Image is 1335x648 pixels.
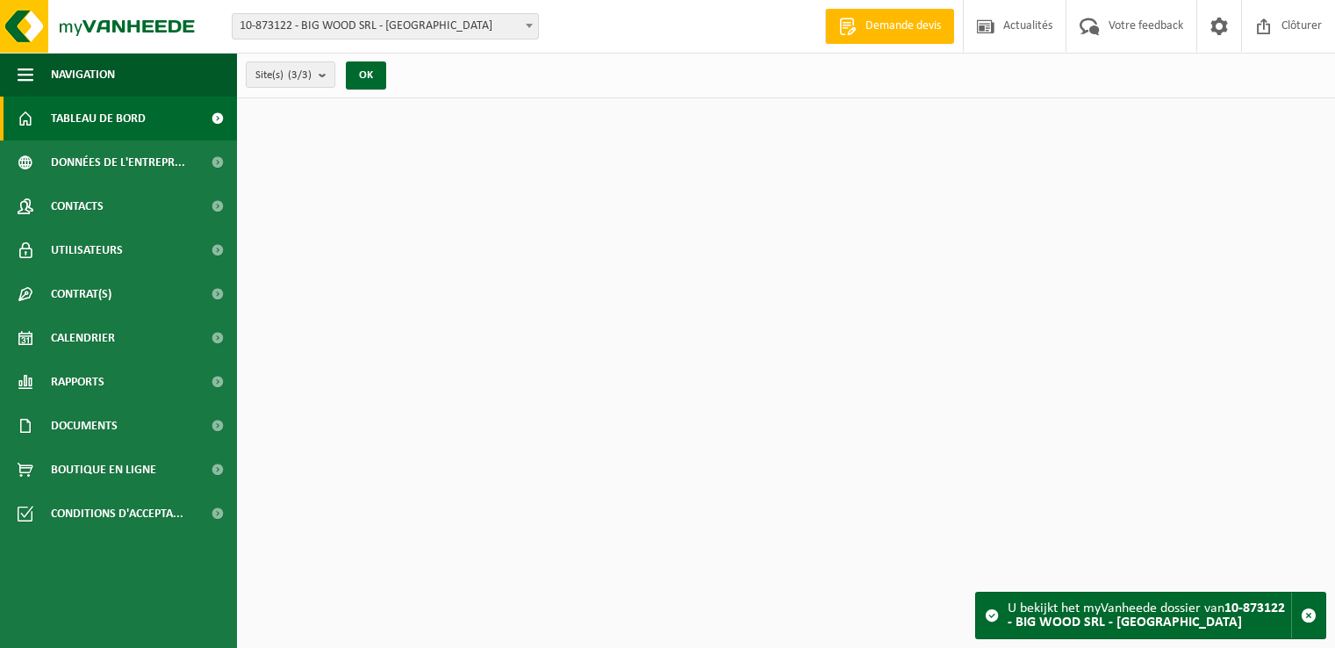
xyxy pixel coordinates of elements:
[288,69,312,81] count: (3/3)
[246,61,335,88] button: Site(s)(3/3)
[1008,601,1285,630] strong: 10-873122 - BIG WOOD SRL - [GEOGRAPHIC_DATA]
[51,360,104,404] span: Rapports
[346,61,386,90] button: OK
[825,9,954,44] a: Demande devis
[233,14,538,39] span: 10-873122 - BIG WOOD SRL - DONGELBERG
[232,13,539,40] span: 10-873122 - BIG WOOD SRL - DONGELBERG
[51,404,118,448] span: Documents
[51,316,115,360] span: Calendrier
[51,140,185,184] span: Données de l'entrepr...
[1008,593,1291,638] div: U bekijkt het myVanheede dossier van
[51,228,123,272] span: Utilisateurs
[51,53,115,97] span: Navigation
[51,184,104,228] span: Contacts
[51,492,183,536] span: Conditions d'accepta...
[255,62,312,89] span: Site(s)
[51,448,156,492] span: Boutique en ligne
[51,97,146,140] span: Tableau de bord
[861,18,945,35] span: Demande devis
[51,272,111,316] span: Contrat(s)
